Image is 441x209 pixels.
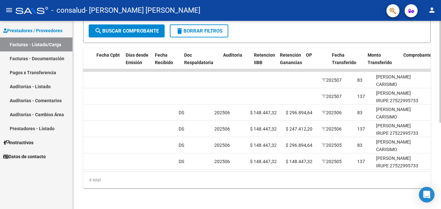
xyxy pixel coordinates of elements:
[321,94,342,99] span: 202507
[176,28,222,34] span: Borrar Filtros
[83,172,431,188] div: 6 total
[306,52,312,58] span: OP
[182,48,220,77] datatable-header-cell: Doc Respaldatoria
[176,27,183,35] mat-icon: delete
[214,110,230,115] span: 202506
[126,52,148,65] span: Días desde Emisión
[214,143,230,148] span: 202506
[321,110,342,115] span: 202506
[280,52,302,65] span: Retención Ganancias
[357,109,362,117] div: 83
[357,93,365,100] div: 137
[303,48,329,77] datatable-header-cell: OP
[250,110,277,115] span: $ 148.447,32
[3,139,33,146] span: Instructivos
[419,187,435,202] div: Open Intercom Messenger
[357,142,362,149] div: 83
[5,6,13,14] mat-icon: menu
[94,48,123,77] datatable-header-cell: Fecha Cpbt
[214,126,230,132] span: 202506
[51,3,85,18] span: - consalud
[368,52,392,65] span: Monto Transferido
[170,24,228,37] button: Borrar Filtros
[376,106,423,135] div: [PERSON_NAME] CARISIMO [PERSON_NAME] 20489491932
[286,110,312,115] span: $ 296.894,64
[321,159,342,164] span: 202505
[277,48,303,77] datatable-header-cell: Retención Ganancias
[403,52,432,58] span: Comprobante
[85,3,200,18] span: - [PERSON_NAME] [PERSON_NAME]
[250,159,277,164] span: $ 148.447,32
[179,143,184,148] span: DS
[332,52,356,65] span: Fecha Transferido
[286,159,312,164] span: $ 148.447,32
[89,24,165,37] button: Buscar Comprobante
[365,48,401,77] datatable-header-cell: Monto Transferido
[321,126,342,132] span: 202506
[179,159,184,164] span: DS
[184,52,213,65] span: Doc Respaldatoria
[123,48,152,77] datatable-header-cell: Días desde Emisión
[155,52,173,65] span: Fecha Recibido
[376,122,423,137] div: [PERSON_NAME] IRUPE 27522995733
[94,28,159,34] span: Buscar Comprobante
[179,110,184,115] span: DS
[321,77,342,83] span: 202507
[321,143,342,148] span: 202505
[329,48,365,77] datatable-header-cell: Fecha Transferido
[214,159,230,164] span: 202506
[3,27,62,34] span: Prestadores / Proveedores
[254,52,275,65] span: Retencion IIBB
[357,77,362,84] div: 83
[376,90,423,104] div: [PERSON_NAME] IRUPE 27522995733
[250,126,277,132] span: $ 148.447,32
[428,6,436,14] mat-icon: person
[286,143,312,148] span: $ 296.894,64
[96,52,120,58] span: Fecha Cpbt
[152,48,182,77] datatable-header-cell: Fecha Recibido
[220,48,251,77] datatable-header-cell: Auditoria
[376,155,423,170] div: [PERSON_NAME] IRUPE 27522995733
[179,126,184,132] span: DS
[376,138,423,168] div: [PERSON_NAME] CARISIMO [PERSON_NAME] 20489491932
[3,153,46,160] span: Datos de contacto
[94,27,102,35] mat-icon: search
[357,158,365,165] div: 137
[251,48,277,77] datatable-header-cell: Retencion IIBB
[357,125,365,133] div: 137
[286,126,312,132] span: $ 247.412,20
[250,143,277,148] span: $ 148.447,32
[376,73,423,103] div: [PERSON_NAME] CARISIMO [PERSON_NAME] 20489491932
[223,52,242,58] span: Auditoria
